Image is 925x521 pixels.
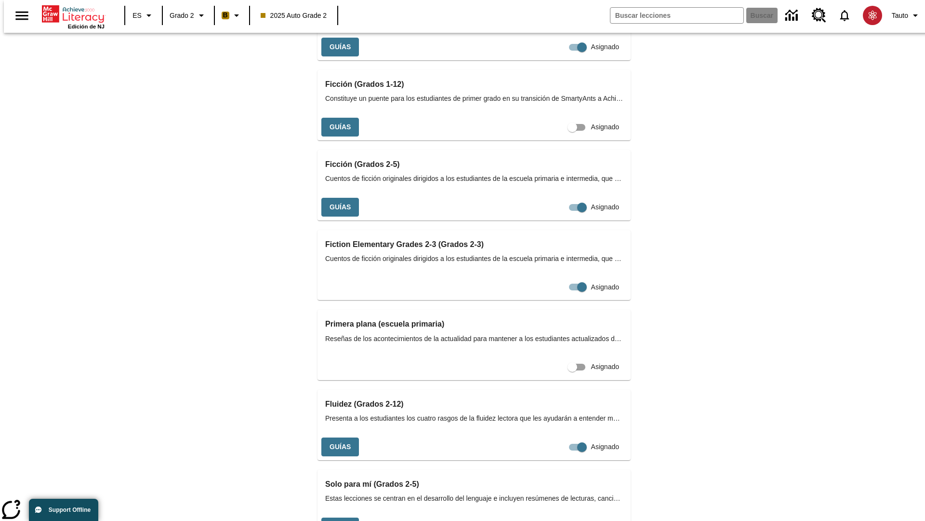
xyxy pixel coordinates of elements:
span: Asignado [591,442,619,452]
span: Asignado [591,362,619,372]
button: Support Offline [29,499,98,521]
button: Guías [321,198,359,217]
button: Lenguaje: ES, Selecciona un idioma [128,7,159,24]
span: B [223,9,228,21]
img: avatar image [863,6,882,25]
button: Guías [321,118,359,137]
span: 2025 Auto Grade 2 [261,11,327,21]
button: Boost El color de la clase es anaranjado claro. Cambiar el color de la clase. [218,7,246,24]
span: ES [132,11,142,21]
span: Asignado [591,42,619,52]
span: Asignado [591,282,619,292]
span: Reseñas de los acontecimientos de la actualidad para mantener a los estudiantes actualizados de l... [325,334,623,344]
div: Portada [42,3,105,29]
a: Centro de recursos, Se abrirá en una pestaña nueva. [806,2,832,28]
span: Constituye un puente para los estudiantes de primer grado en su transición de SmartyAnts a Achiev... [325,94,623,104]
h3: Primera plana (escuela primaria) [325,317,623,331]
span: Cuentos de ficción originales dirigidos a los estudiantes de la escuela primaria e intermedia, qu... [325,254,623,264]
h3: Ficción (Grados 2-5) [325,158,623,171]
span: Asignado [591,202,619,212]
span: Cuentos de ficción originales dirigidos a los estudiantes de la escuela primaria e intermedia, qu... [325,174,623,184]
button: Perfil/Configuración [888,7,925,24]
h3: Fiction Elementary Grades 2-3 (Grados 2-3) [325,238,623,251]
h3: Fluidez (Grados 2-12) [325,398,623,411]
span: Presenta a los estudiantes los cuatro rasgos de la fluidez lectora que les ayudarán a entender me... [325,413,623,424]
span: Edición de NJ [68,24,105,29]
button: Escoja un nuevo avatar [857,3,888,28]
span: Support Offline [49,507,91,513]
button: Abrir el menú lateral [8,1,36,30]
span: Asignado [591,122,619,132]
span: Estas lecciones se centran en el desarrollo del lenguaje e incluyen resúmenes de lecturas, cancio... [325,494,623,504]
h3: Ficción (Grados 1-12) [325,78,623,91]
button: Guías [321,438,359,456]
a: Centro de información [780,2,806,29]
a: Portada [42,4,105,24]
button: Grado: Grado 2, Elige un grado [166,7,211,24]
span: Grado 2 [170,11,194,21]
h3: Solo para mí (Grados 2-5) [325,478,623,491]
a: Notificaciones [832,3,857,28]
span: Tauto [892,11,908,21]
input: Buscar campo [610,8,743,23]
button: Guías [321,38,359,56]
